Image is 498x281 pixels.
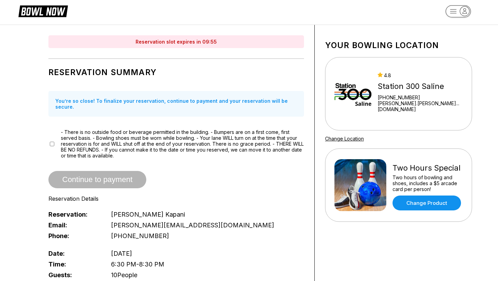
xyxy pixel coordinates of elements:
[325,136,364,142] a: Change Location
[334,159,386,211] img: Two Hours Special
[48,250,100,257] span: Date:
[378,94,463,100] div: [PHONE_NUMBER]
[334,68,371,120] img: Station 300 Saline
[48,271,100,279] span: Guests:
[48,211,100,218] span: Reservation:
[393,174,463,192] div: Two hours of bowling and shoes, includes a $5 arcade card per person!
[48,232,100,239] span: Phone:
[48,221,100,229] span: Email:
[393,196,461,210] a: Change Product
[48,195,304,202] div: Reservation Details
[378,72,463,78] div: 4.8
[111,211,185,218] span: [PERSON_NAME] Kapani
[378,100,463,112] a: [PERSON_NAME].[PERSON_NAME]...[DOMAIN_NAME]
[325,40,472,50] h1: Your bowling location
[48,35,304,48] div: Reservation slot expires in 09:55
[48,91,304,117] div: You’re so close! To finalize your reservation, continue to payment and your reservation will be s...
[111,221,274,229] span: [PERSON_NAME][EMAIL_ADDRESS][DOMAIN_NAME]
[61,129,304,158] span: - There is no outside food or beverage permitted in the building. - Bumpers are on a first come, ...
[48,67,304,77] h1: Reservation Summary
[393,163,463,173] div: Two Hours Special
[111,250,132,257] span: [DATE]
[48,261,100,268] span: Time:
[378,82,463,91] div: Station 300 Saline
[111,232,169,239] span: [PHONE_NUMBER]
[111,261,164,268] span: 6:30 PM - 8:30 PM
[111,271,137,279] span: 10 People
